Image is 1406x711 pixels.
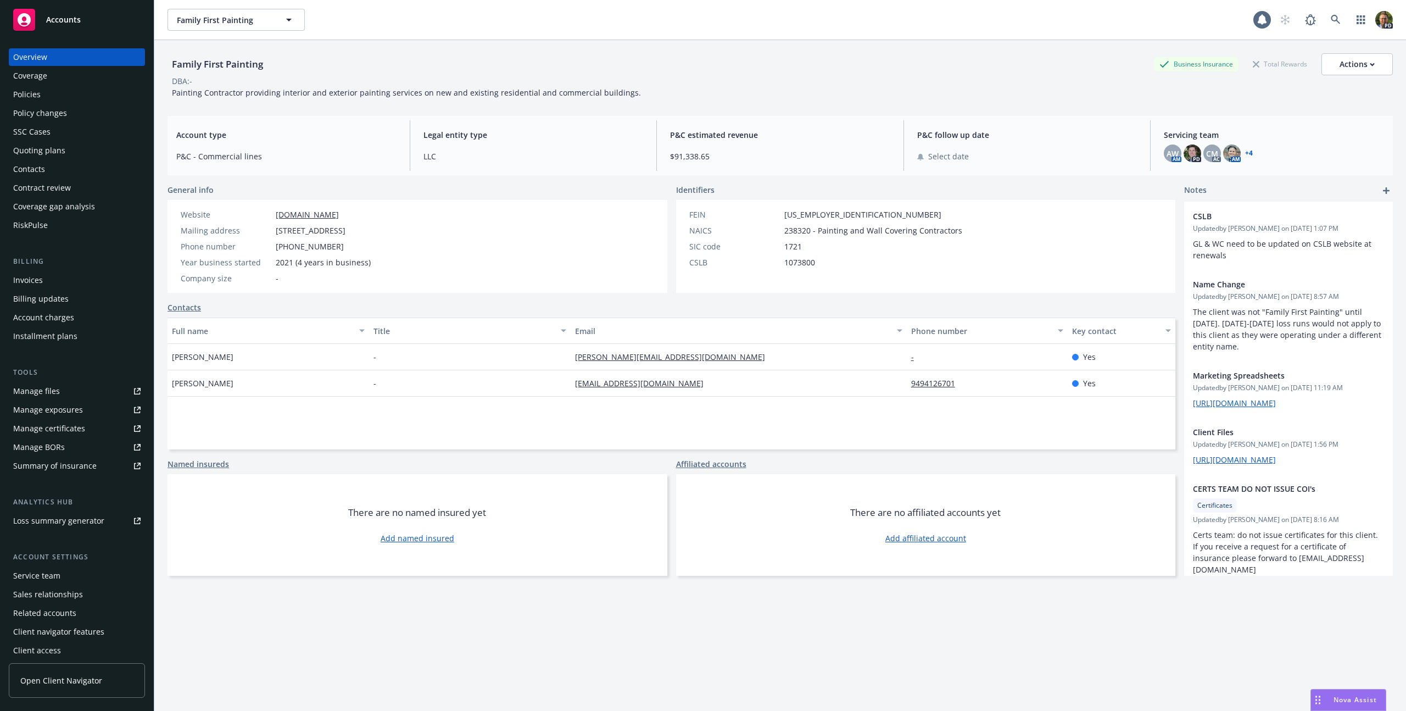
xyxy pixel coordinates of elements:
[13,309,74,326] div: Account charges
[1193,224,1384,234] span: Updated by [PERSON_NAME] on [DATE] 1:07 PM
[13,198,95,215] div: Coverage gap analysis
[13,160,45,178] div: Contacts
[276,257,371,268] span: 2021 (4 years in business)
[911,378,964,388] a: 9494126701
[9,216,145,234] a: RiskPulse
[1325,9,1347,31] a: Search
[575,325,890,337] div: Email
[850,506,1001,519] span: There are no affiliated accounts yet
[1334,695,1377,704] span: Nova Assist
[1197,501,1232,510] span: Certificates
[168,9,305,31] button: Family First Painting
[13,67,47,85] div: Coverage
[1184,418,1393,474] div: Client FilesUpdatedby [PERSON_NAME] on [DATE] 1:56 PM[URL][DOMAIN_NAME]
[1193,454,1276,465] a: [URL][DOMAIN_NAME]
[168,184,214,196] span: General info
[348,506,486,519] span: There are no named insured yet
[1193,440,1384,449] span: Updated by [PERSON_NAME] on [DATE] 1:56 PM
[9,327,145,345] a: Installment plans
[13,401,83,419] div: Manage exposures
[1167,148,1179,159] span: AW
[1193,398,1276,408] a: [URL][DOMAIN_NAME]
[1193,370,1355,381] span: Marketing Spreadsheets
[1193,530,1380,575] span: Certs team: do not issue certificates for this client. If you receive a request for a certificate...
[676,184,715,196] span: Identifiers
[9,86,145,103] a: Policies
[1072,325,1159,337] div: Key contact
[676,458,746,470] a: Affiliated accounts
[9,179,145,197] a: Contract review
[172,87,641,98] span: Painting Contractor providing interior and exterior painting services on new and existing residen...
[46,15,81,24] span: Accounts
[1321,53,1393,75] button: Actions
[1193,426,1355,438] span: Client Files
[168,57,267,71] div: Family First Painting
[9,367,145,378] div: Tools
[885,532,966,544] a: Add affiliated account
[1299,9,1321,31] a: Report a Bug
[13,123,51,141] div: SSC Cases
[9,401,145,419] a: Manage exposures
[1247,57,1313,71] div: Total Rewards
[9,160,145,178] a: Contacts
[13,271,43,289] div: Invoices
[1193,292,1384,302] span: Updated by [PERSON_NAME] on [DATE] 8:57 AM
[168,458,229,470] a: Named insureds
[13,290,69,308] div: Billing updates
[689,257,780,268] div: CSLB
[9,497,145,508] div: Analytics hub
[181,257,271,268] div: Year business started
[9,198,145,215] a: Coverage gap analysis
[172,75,192,87] div: DBA: -
[1193,515,1384,525] span: Updated by [PERSON_NAME] on [DATE] 8:16 AM
[176,129,397,141] span: Account type
[1068,318,1175,344] button: Key contact
[13,48,47,66] div: Overview
[9,457,145,475] a: Summary of insurance
[670,151,890,162] span: $91,338.65
[9,67,145,85] a: Coverage
[13,382,60,400] div: Manage files
[1083,377,1096,389] span: Yes
[9,104,145,122] a: Policy changes
[1193,483,1355,495] span: CERTS TEAM DO NOT ISSUE COI's
[276,241,344,252] span: [PHONE_NUMBER]
[9,567,145,585] a: Service team
[1274,9,1296,31] a: Start snowing
[373,325,554,337] div: Title
[168,302,201,313] a: Contacts
[1193,238,1374,260] span: GL & WC need to be updated on CSLB website at renewals
[13,567,60,585] div: Service team
[1184,474,1393,584] div: CERTS TEAM DO NOT ISSUE COI'sCertificatesUpdatedby [PERSON_NAME] on [DATE] 8:16 AMCerts team: do ...
[276,273,278,284] span: -
[181,209,271,220] div: Website
[9,438,145,456] a: Manage BORs
[575,378,712,388] a: [EMAIL_ADDRESS][DOMAIN_NAME]
[9,256,145,267] div: Billing
[13,512,104,530] div: Loss summary generator
[784,209,941,220] span: [US_EMPLOYER_IDENTIFICATION_NUMBER]
[9,586,145,603] a: Sales relationships
[670,129,890,141] span: P&C estimated revenue
[1380,184,1393,197] a: add
[9,123,145,141] a: SSC Cases
[13,86,41,103] div: Policies
[20,675,102,686] span: Open Client Navigator
[1193,279,1355,290] span: Name Change
[1375,11,1393,29] img: photo
[1245,150,1253,157] a: +4
[1184,361,1393,418] div: Marketing SpreadsheetsUpdatedby [PERSON_NAME] on [DATE] 11:19 AM[URL][DOMAIN_NAME]
[1184,145,1201,162] img: photo
[172,377,233,389] span: [PERSON_NAME]
[911,352,923,362] a: -
[13,179,71,197] div: Contract review
[9,512,145,530] a: Loss summary generator
[172,325,353,337] div: Full name
[13,104,67,122] div: Policy changes
[13,586,83,603] div: Sales relationships
[911,325,1052,337] div: Phone number
[9,420,145,437] a: Manage certificates
[13,642,61,659] div: Client access
[13,457,97,475] div: Summary of insurance
[13,438,65,456] div: Manage BORs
